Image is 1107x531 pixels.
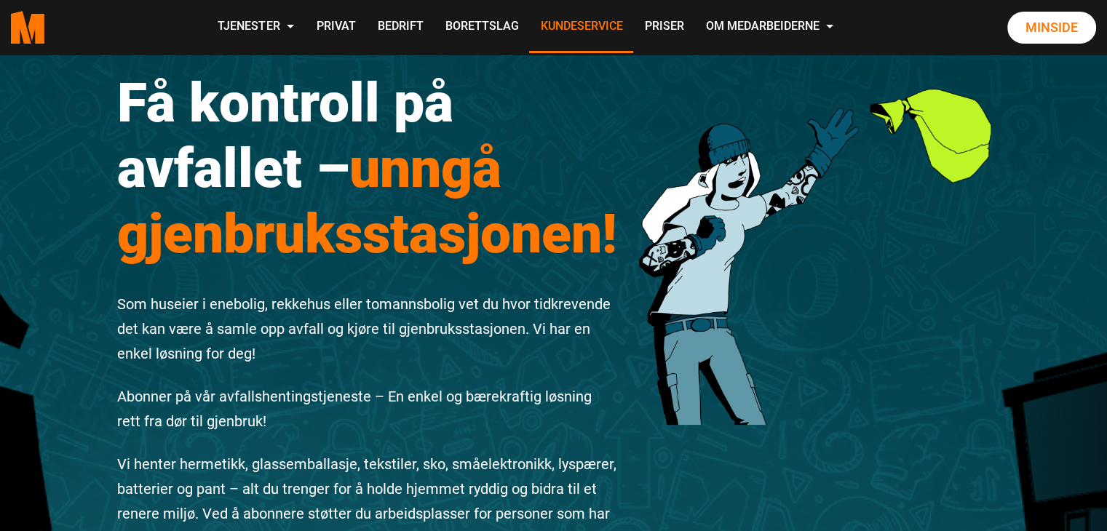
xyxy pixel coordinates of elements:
span: unngå gjenbruksstasjonen! [117,136,617,265]
a: Om Medarbeiderne [694,1,844,53]
a: Minside [1007,12,1096,44]
a: Privat [305,1,366,53]
img: 201222 Rydde Karakter 3 1 [639,37,991,425]
a: Tjenester [207,1,305,53]
a: Borettslag [434,1,529,53]
a: Kundeservice [529,1,633,53]
a: Bedrift [366,1,434,53]
p: Abonner på vår avfallshentingstjeneste – En enkel og bærekraftig løsning rett fra dør til gjenbruk! [117,384,618,434]
a: Priser [633,1,694,53]
h1: Få kontroll på avfallet – [117,70,618,266]
p: Som huseier i enebolig, rekkehus eller tomannsbolig vet du hvor tidkrevende det kan være å samle ... [117,292,618,366]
